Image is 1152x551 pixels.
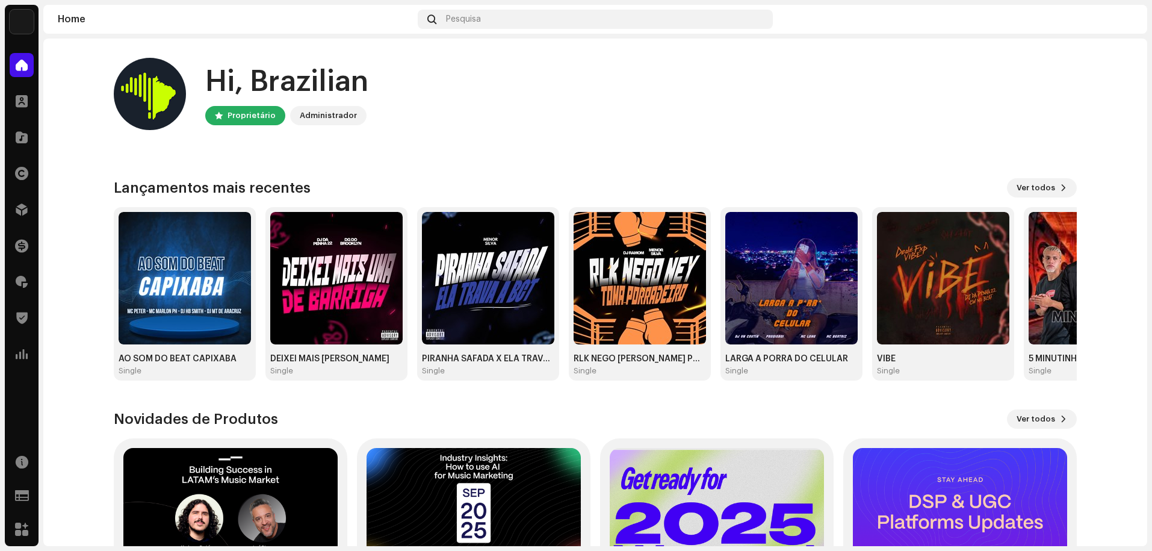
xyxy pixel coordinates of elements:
[422,366,445,376] div: Single
[58,14,413,24] div: Home
[300,108,357,123] div: Administrador
[114,178,311,198] h3: Lançamentos mais recentes
[114,58,186,130] img: 7b092bcd-1f7b-44aa-9736-f4bc5021b2f1
[725,354,858,364] div: LARGA A PORRA DO CELULAR
[10,10,34,34] img: 71bf27a5-dd94-4d93-852c-61362381b7db
[574,354,706,364] div: RLK NEGO [PERSON_NAME] PORRADEIRO
[725,366,748,376] div: Single
[446,14,481,24] span: Pesquisa
[114,409,278,429] h3: Novidades de Produtos
[877,366,900,376] div: Single
[1017,176,1055,200] span: Ver todos
[574,212,706,344] img: adae57ac-6b37-43ff-8fab-4bd04ce0c260
[270,212,403,344] img: 060c2189-ab2c-453e-9f3a-4c9277f9c53b
[1017,407,1055,431] span: Ver todos
[1113,10,1133,29] img: 7b092bcd-1f7b-44aa-9736-f4bc5021b2f1
[877,354,1009,364] div: VIBE
[270,366,293,376] div: Single
[1007,409,1077,429] button: Ver todos
[422,354,554,364] div: PIRANHA SAFADA X ELA TRAVA A BCT
[1029,366,1051,376] div: Single
[205,63,368,101] div: Hi, Brazilian
[422,212,554,344] img: 8d3e54d9-29d9-4053-86e3-dcb12bd99283
[877,212,1009,344] img: 5a7c1e8e-494a-4835-b4ba-65ffd1a6f691
[119,354,251,364] div: AO SOM DO BEAT CAPIXABA
[574,366,596,376] div: Single
[228,108,276,123] div: Proprietário
[1007,178,1077,198] button: Ver todos
[270,354,403,364] div: DEIXEI MAIS [PERSON_NAME]
[119,366,141,376] div: Single
[725,212,858,344] img: 00f97256-ff58-4cec-a8f8-2fcb5527d621
[119,212,251,344] img: eabfef43-fb54-4a73-b4d5-5e8cf30b0504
